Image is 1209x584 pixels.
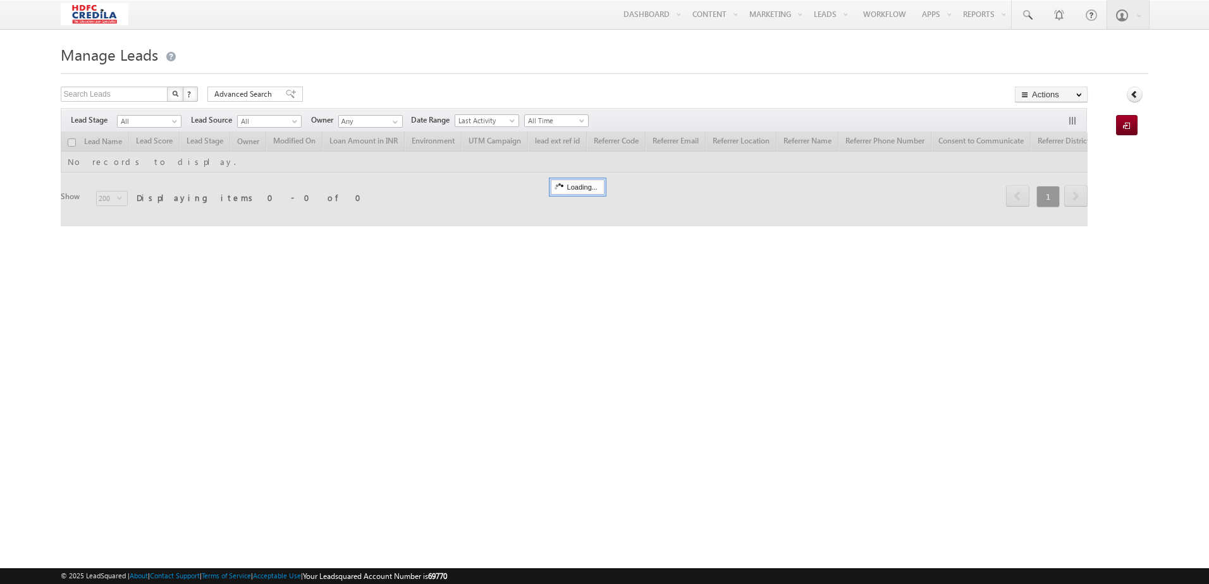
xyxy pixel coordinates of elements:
[61,44,158,64] span: Manage Leads
[191,114,237,126] span: Lead Source
[303,571,447,581] span: Your Leadsquared Account Number is
[428,571,447,581] span: 69770
[237,115,302,128] a: All
[187,88,193,99] span: ?
[253,571,301,580] a: Acceptable Use
[525,115,585,126] span: All Time
[386,116,402,128] a: Show All Items
[61,3,128,25] img: Custom Logo
[150,571,200,580] a: Contact Support
[118,116,178,127] span: All
[214,88,276,100] span: Advanced Search
[338,115,403,128] input: Type to Search
[551,179,604,195] div: Loading...
[524,114,589,127] a: All Time
[61,570,447,582] span: © 2025 LeadSquared | | | | |
[311,114,338,126] span: Owner
[1015,87,1088,102] button: Actions
[411,114,455,126] span: Date Range
[455,114,519,127] a: Last Activity
[238,116,298,127] span: All
[183,87,198,102] button: ?
[130,571,148,580] a: About
[172,90,178,97] img: Search
[202,571,251,580] a: Terms of Service
[117,115,181,128] a: All
[455,115,515,126] span: Last Activity
[71,114,117,126] span: Lead Stage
